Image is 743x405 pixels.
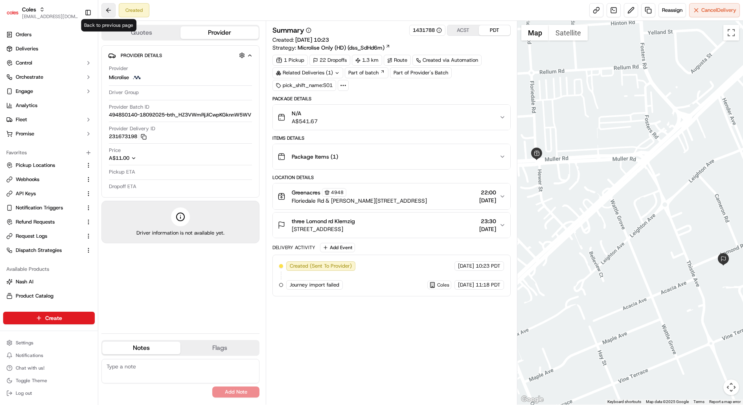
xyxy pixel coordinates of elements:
a: Part of batch [345,67,388,78]
span: Pickup Locations [16,162,55,169]
span: Notification Triggers [16,204,63,211]
span: [DATE] [479,225,496,233]
span: Deliveries [16,45,38,52]
span: 22:00 [479,189,496,196]
input: Got a question? Start typing here... [20,50,142,59]
img: microlise_logo.jpeg [132,73,142,82]
span: Webhooks [16,176,39,183]
span: Pylon [78,133,95,139]
div: 📗 [8,115,14,121]
button: three Lomond rd Klemzig[STREET_ADDRESS]23:30[DATE] [273,213,510,238]
span: Driver information is not available yet. [136,229,224,237]
div: Route [384,55,411,66]
div: Package Details [272,96,511,102]
button: Orchestrate [3,71,95,83]
div: Available Products [3,263,95,276]
span: Price [109,147,121,154]
span: A$541.67 [292,117,318,125]
a: Product Catalog [6,292,92,300]
button: Promise [3,128,95,140]
a: Notification Triggers [6,204,82,211]
a: Open this area in Google Maps (opens a new window) [519,394,545,405]
span: Created: [272,36,329,44]
button: 231673198 [109,133,147,140]
h3: Summary [272,27,304,34]
div: 1.3 km [352,55,382,66]
div: 💻 [66,115,73,121]
span: Journey import failed [290,281,339,288]
button: Reassign [658,3,686,17]
a: Refund Requests [6,218,82,226]
span: Reassign [662,7,682,14]
span: Cancel Delivery [701,7,736,14]
span: API Documentation [74,114,126,122]
a: Created via Automation [412,55,482,66]
button: Greenacres4948Floriedale Rd & [PERSON_NAME][STREET_ADDRESS]22:00[DATE] [273,183,510,209]
button: Quotes [102,26,180,39]
span: Notifications [16,352,43,359]
button: Toggle fullscreen view [723,25,739,41]
span: Promise [16,130,34,137]
div: Delivery Activity [272,244,315,251]
div: 1 [717,253,730,266]
div: 1 Pickup [272,55,308,66]
span: Chat with us! [16,365,44,371]
div: Strategy: [272,44,390,52]
span: [DATE] 10:23 [295,36,329,43]
span: three Lomond rd Klemzig [292,217,355,225]
span: [DATE] [458,281,474,288]
button: Pickup Locations [3,159,95,172]
div: Favorites [3,146,95,159]
span: 4948S0140-18092025-bth_HZ3VWmRjJiCwpKGknnW5WV [109,111,251,118]
img: Google [519,394,545,405]
button: Toggle Theme [3,375,95,386]
a: Report a map error [709,399,741,404]
a: Analytics [3,99,95,112]
button: N/AA$541.67 [273,105,510,130]
button: Keyboard shortcuts [607,399,641,405]
span: Microlise Only (HD) (dss_SdHd6m) [298,44,384,52]
span: Orders [16,31,31,38]
span: Orchestrate [16,74,43,81]
span: Provider Details [121,52,162,59]
button: Nash AI [3,276,95,288]
span: Product Catalog [16,292,53,300]
div: Start new chat [27,75,129,83]
a: API Keys [6,190,82,197]
img: Nash [8,7,24,23]
div: We're available if you need us! [27,83,99,89]
button: Request Logs [3,230,95,242]
span: Request Logs [16,233,47,240]
button: Coles [22,6,36,13]
button: Product Catalog [3,290,95,302]
span: Control [16,59,32,67]
span: Pickup ETA [109,168,135,176]
button: Create [3,312,95,324]
a: Terms (opens in new tab) [693,399,704,404]
a: Orders [3,28,95,41]
a: Webhooks [6,176,82,183]
span: Fleet [16,116,27,123]
span: 10:23 PDT [476,263,500,270]
span: Log out [16,390,32,396]
a: Powered byPylon [55,133,95,139]
span: Driver Group [109,89,139,96]
span: 4948 [331,189,344,196]
button: Webhooks [3,173,95,186]
img: 1736555255976-a54dd68f-1ca7-489b-9aae-adbdc363a1c4 [8,75,22,89]
button: Engage [3,85,95,98]
span: Create [45,314,62,322]
button: ACST [447,25,479,35]
a: Request Logs [6,233,82,240]
button: Log out [3,388,95,399]
span: Knowledge Base [16,114,60,122]
button: 1431788 [413,27,442,34]
button: Flags [180,342,259,354]
a: Nash AI [6,278,92,285]
button: Notifications [3,350,95,361]
span: Provider [109,65,128,72]
span: [DATE] [479,196,496,204]
button: Dispatch Strategies [3,244,95,257]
